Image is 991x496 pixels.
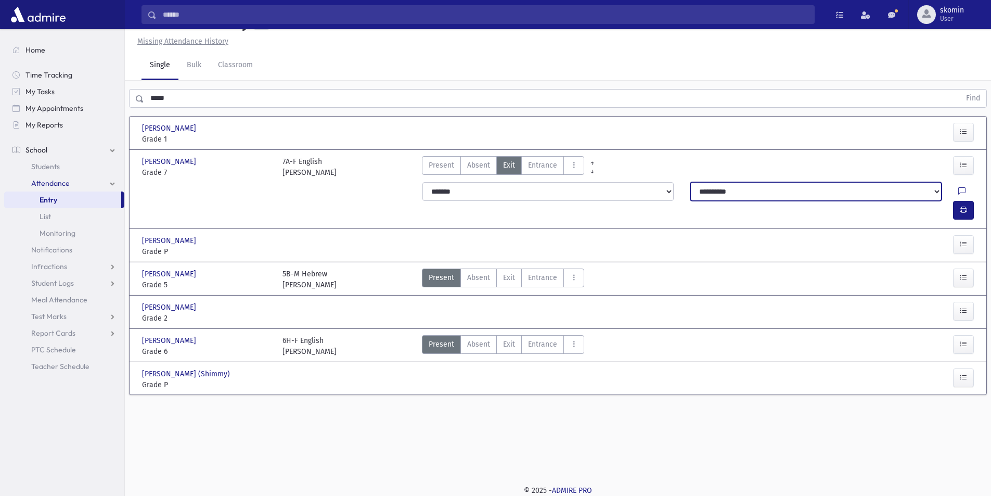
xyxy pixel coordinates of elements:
span: [PERSON_NAME] [142,123,198,134]
span: My Appointments [25,104,83,113]
a: Notifications [4,241,124,258]
span: [PERSON_NAME] [142,335,198,346]
span: Report Cards [31,328,75,338]
span: Exit [503,339,515,350]
span: Entrance [528,339,557,350]
a: Test Marks [4,308,124,325]
a: Monitoring [4,225,124,241]
span: Exit [503,272,515,283]
span: Grade 6 [142,346,272,357]
span: Present [429,339,454,350]
span: User [940,15,964,23]
button: Find [960,90,986,107]
a: My Tasks [4,83,124,100]
span: Absent [467,339,490,350]
span: skomin [940,6,964,15]
a: My Reports [4,117,124,133]
span: Infractions [31,262,67,271]
span: My Reports [25,120,63,130]
input: Search [157,5,814,24]
a: Missing Attendance History [133,37,228,46]
span: PTC Schedule [31,345,76,354]
span: Grade 7 [142,167,272,178]
div: AttTypes [422,335,584,357]
a: Infractions [4,258,124,275]
div: AttTypes [422,269,584,290]
span: [PERSON_NAME] [142,235,198,246]
span: Grade P [142,246,272,257]
span: Students [31,162,60,171]
span: List [40,212,51,221]
span: Absent [467,160,490,171]
a: Students [4,158,124,175]
a: Bulk [178,51,210,80]
span: [PERSON_NAME] [142,302,198,313]
div: 5B-M Hebrew [PERSON_NAME] [282,269,337,290]
span: [PERSON_NAME] (Shimmy) [142,368,232,379]
div: AttTypes [422,156,584,178]
div: 7A-F English [PERSON_NAME] [282,156,337,178]
span: Attendance [31,179,70,188]
span: Entrance [528,272,557,283]
span: Home [25,45,45,55]
a: Meal Attendance [4,291,124,308]
span: Absent [467,272,490,283]
span: Meal Attendance [31,295,87,304]
span: Notifications [31,245,72,255]
span: Grade P [142,379,272,390]
u: Missing Attendance History [137,37,228,46]
span: Entry [40,195,57,205]
a: Entry [4,192,121,208]
span: Present [429,160,454,171]
img: AdmirePro [8,4,68,25]
a: My Appointments [4,100,124,117]
a: School [4,142,124,158]
span: Entrance [528,160,557,171]
a: Teacher Schedule [4,358,124,375]
span: Time Tracking [25,70,72,80]
a: Home [4,42,124,58]
span: [PERSON_NAME] [142,156,198,167]
span: School [25,145,47,155]
div: 6H-F English [PERSON_NAME] [282,335,337,357]
a: List [4,208,124,225]
span: Exit [503,160,515,171]
span: Teacher Schedule [31,362,89,371]
a: PTC Schedule [4,341,124,358]
div: © 2025 - [141,485,974,496]
span: Test Marks [31,312,67,321]
span: Grade 2 [142,313,272,324]
span: Grade 5 [142,279,272,290]
span: Student Logs [31,278,74,288]
a: Attendance [4,175,124,192]
span: Grade 1 [142,134,272,145]
a: Single [141,51,178,80]
a: Report Cards [4,325,124,341]
a: Time Tracking [4,67,124,83]
a: Student Logs [4,275,124,291]
span: [PERSON_NAME] [142,269,198,279]
span: Monitoring [40,228,75,238]
a: Classroom [210,51,261,80]
span: My Tasks [25,87,55,96]
span: Present [429,272,454,283]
